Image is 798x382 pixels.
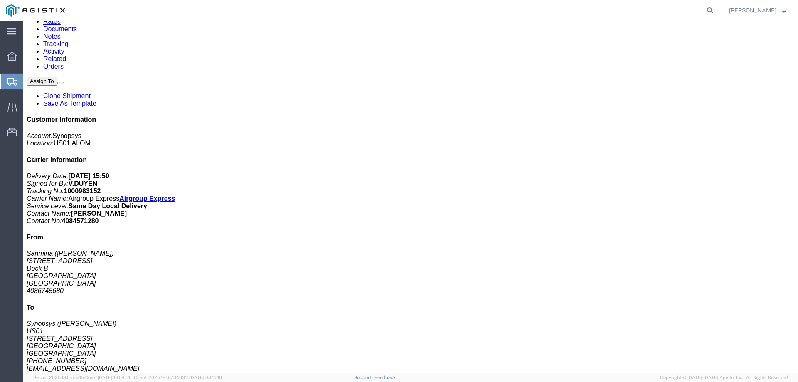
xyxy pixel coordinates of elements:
a: Feedback [374,375,396,380]
span: Copyright © [DATE]-[DATE] Agistix Inc., All Rights Reserved [660,374,788,381]
span: [DATE] 08:10:16 [190,375,222,380]
button: [PERSON_NAME] [729,5,786,15]
span: [DATE] 10:04:51 [98,375,130,380]
span: Billy Lo [729,6,776,15]
img: logo [6,4,65,17]
span: Client: 2025.18.0-7346316 [134,375,222,380]
a: Support [354,375,375,380]
span: Server: 2025.18.0-daa1fe12ee7 [33,375,130,380]
iframe: FS Legacy Container [23,21,798,373]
